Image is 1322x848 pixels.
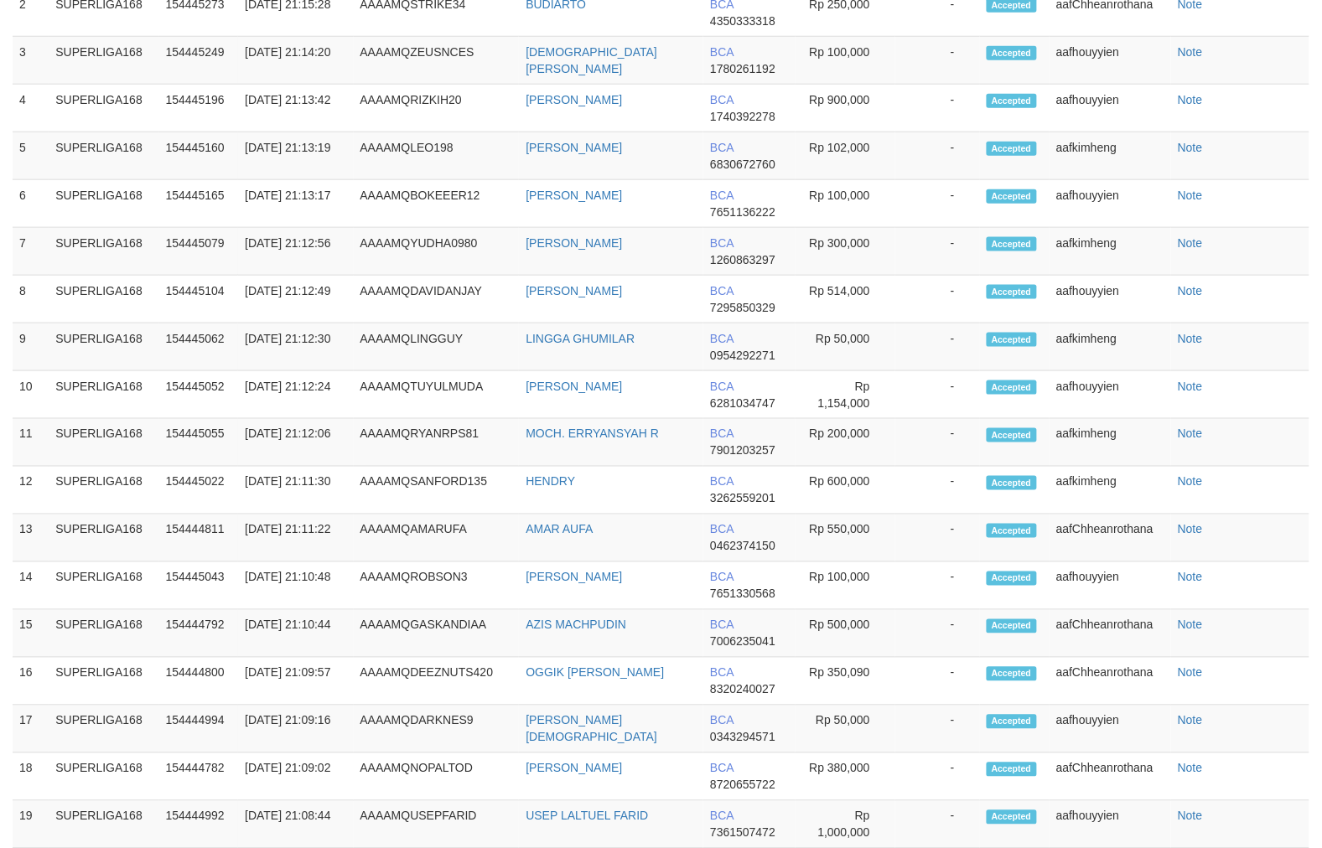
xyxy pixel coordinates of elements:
[710,618,734,632] span: BCA
[159,610,239,658] td: 154444792
[796,371,895,419] td: Rp 1,154,000
[354,37,520,85] td: AAAAMQZEUSNCES
[796,85,895,132] td: Rp 900,000
[987,380,1037,395] span: Accepted
[796,132,895,180] td: Rp 102,000
[354,658,520,706] td: AAAAMQDEEZNUTS420
[987,285,1037,299] span: Accepted
[13,228,49,276] td: 7
[238,371,353,419] td: [DATE] 21:12:24
[1050,514,1171,562] td: aafChheanrothana
[895,562,980,610] td: -
[13,85,49,132] td: 4
[710,253,775,266] span: 1260863297
[49,85,158,132] td: SUPERLIGA168
[710,778,775,792] span: 8720655722
[159,753,239,801] td: 154444782
[710,189,734,202] span: BCA
[1178,571,1203,584] a: Note
[710,301,775,314] span: 7295850329
[13,706,49,753] td: 17
[987,476,1037,490] span: Accepted
[354,706,520,753] td: AAAAMQDARKNES9
[1050,37,1171,85] td: aafhouyyien
[1050,276,1171,323] td: aafhouyyien
[1178,93,1203,106] a: Note
[710,571,734,584] span: BCA
[710,158,775,171] span: 6830672760
[49,132,158,180] td: SUPERLIGA168
[238,323,353,371] td: [DATE] 21:12:30
[895,132,980,180] td: -
[526,666,664,680] a: OGGIK [PERSON_NAME]
[159,371,239,419] td: 154445052
[238,419,353,467] td: [DATE] 21:12:06
[1178,380,1203,393] a: Note
[987,46,1037,60] span: Accepted
[710,236,734,250] span: BCA
[13,371,49,419] td: 10
[354,180,520,228] td: AAAAMQBOKEEER12
[238,132,353,180] td: [DATE] 21:13:19
[1050,132,1171,180] td: aafkimheng
[895,371,980,419] td: -
[49,753,158,801] td: SUPERLIGA168
[159,658,239,706] td: 154444800
[796,658,895,706] td: Rp 350,090
[895,467,980,514] td: -
[238,562,353,610] td: [DATE] 21:10:48
[13,132,49,180] td: 5
[796,562,895,610] td: Rp 100,000
[1178,714,1203,727] a: Note
[710,492,775,505] span: 3262559201
[1050,562,1171,610] td: aafhouyyien
[710,523,734,536] span: BCA
[354,85,520,132] td: AAAAMQRIZKIH20
[526,475,575,489] a: HENDRY
[710,731,775,744] span: 0343294571
[159,706,239,753] td: 154444994
[796,467,895,514] td: Rp 600,000
[354,371,520,419] td: AAAAMQTUYULMUDA
[1178,284,1203,297] a: Note
[710,14,775,28] span: 4350333318
[710,284,734,297] span: BCA
[1050,706,1171,753] td: aafhouyyien
[1050,228,1171,276] td: aafkimheng
[987,94,1037,108] span: Accepted
[895,323,980,371] td: -
[1178,189,1203,202] a: Note
[1178,427,1203,441] a: Note
[49,467,158,514] td: SUPERLIGA168
[895,180,980,228] td: -
[49,610,158,658] td: SUPERLIGA168
[354,419,520,467] td: AAAAMQRYANRPS81
[354,514,520,562] td: AAAAMQAMARUFA
[895,276,980,323] td: -
[987,524,1037,538] span: Accepted
[987,763,1037,777] span: Accepted
[710,666,734,680] span: BCA
[526,762,622,775] a: [PERSON_NAME]
[159,85,239,132] td: 154445196
[238,228,353,276] td: [DATE] 21:12:56
[13,753,49,801] td: 18
[796,610,895,658] td: Rp 500,000
[13,419,49,467] td: 11
[49,276,158,323] td: SUPERLIGA168
[49,514,158,562] td: SUPERLIGA168
[987,810,1037,825] span: Accepted
[710,475,734,489] span: BCA
[895,514,980,562] td: -
[1178,762,1203,775] a: Note
[1050,419,1171,467] td: aafkimheng
[1050,610,1171,658] td: aafChheanrothana
[526,141,622,154] a: [PERSON_NAME]
[526,93,622,106] a: [PERSON_NAME]
[49,180,158,228] td: SUPERLIGA168
[987,237,1037,251] span: Accepted
[354,467,520,514] td: AAAAMQSANFORD135
[710,110,775,123] span: 1740392278
[238,706,353,753] td: [DATE] 21:09:16
[796,37,895,85] td: Rp 100,000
